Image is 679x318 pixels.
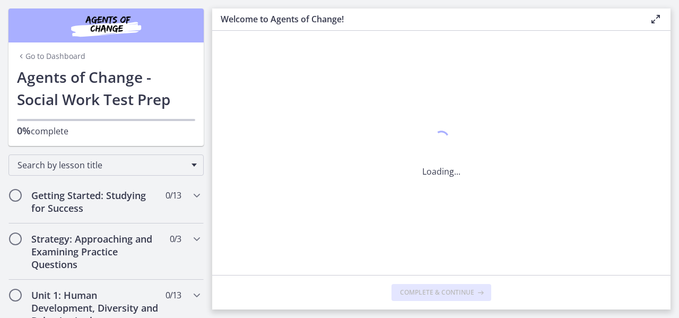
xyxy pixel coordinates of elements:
h2: Getting Started: Studying for Success [31,189,161,214]
h2: Strategy: Approaching and Examining Practice Questions [31,233,161,271]
p: Loading... [422,165,460,178]
button: Complete & continue [391,284,491,301]
a: Go to Dashboard [17,51,85,62]
span: 0 / 3 [170,233,181,245]
img: Agents of Change [42,13,170,38]
span: 0% [17,124,31,137]
span: 0 / 13 [166,189,181,202]
h1: Agents of Change - Social Work Test Prep [17,66,195,110]
span: 0 / 13 [166,289,181,302]
div: Search by lesson title [8,154,204,176]
h3: Welcome to Agents of Change! [221,13,632,25]
div: 1 [422,128,460,152]
span: Search by lesson title [18,159,186,171]
span: Complete & continue [400,288,474,297]
p: complete [17,124,195,137]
